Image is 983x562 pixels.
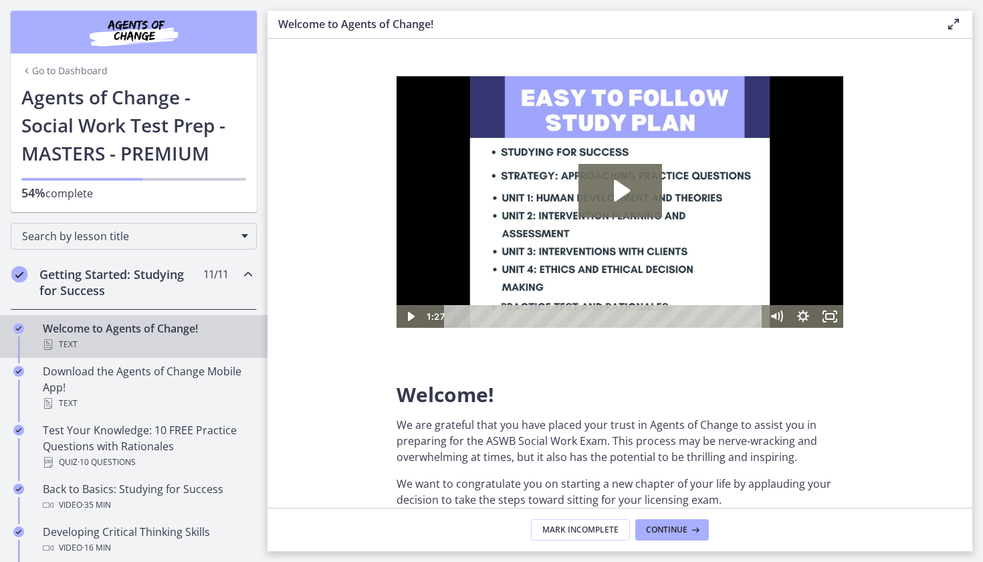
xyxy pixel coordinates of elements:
[21,185,246,201] p: complete
[397,417,843,465] p: We are grateful that you have placed your trust in Agents of Change to assist you in preparing fo...
[43,454,251,470] div: Quiz
[531,519,630,541] button: Mark Incomplete
[43,481,251,513] div: Back to Basics: Studying for Success
[43,497,251,513] div: Video
[21,83,246,167] h1: Agents of Change - Social Work Test Prep - MASTERS - PREMIUM
[82,497,111,513] span: · 35 min
[43,422,251,470] div: Test Your Knowledge: 10 FREE Practice Questions with Rationales
[13,323,24,334] i: Completed
[21,185,45,201] span: 54%
[278,16,924,32] h3: Welcome to Agents of Change!
[39,266,203,298] h2: Getting Started: Studying for Success
[542,525,619,535] span: Mark Incomplete
[646,525,687,535] span: Continue
[53,16,214,48] img: Agents of Change Social Work Test Prep
[82,540,111,556] span: · 16 min
[43,524,251,556] div: Developing Critical Thinking Skills
[43,337,251,353] div: Text
[11,223,257,250] div: Search by lesson title
[43,540,251,556] div: Video
[22,229,235,244] span: Search by lesson title
[13,527,24,537] i: Completed
[366,229,393,252] button: Mute
[635,519,709,541] button: Continue
[13,366,24,377] i: Completed
[21,64,108,78] a: Go to Dashboard
[13,484,24,494] i: Completed
[397,381,494,408] span: Welcome!
[397,476,843,508] p: We want to congratulate you on starting a new chapter of your life by applauding your decision to...
[420,229,447,252] button: Fullscreen
[78,454,136,470] span: · 10 Questions
[203,266,228,282] span: 11 / 11
[43,395,251,411] div: Text
[43,363,251,411] div: Download the Agents of Change Mobile App!
[58,229,360,252] div: Playbar
[182,88,265,141] button: Play Video: c1o6hcmjueu5qasqsu00.mp4
[393,229,420,252] button: Show settings menu
[11,266,27,282] i: Completed
[13,425,24,436] i: Completed
[43,320,251,353] div: Welcome to Agents of Change!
